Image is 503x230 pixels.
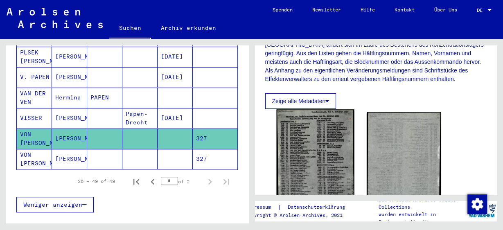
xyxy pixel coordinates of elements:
button: First page [128,173,144,189]
mat-cell: PLSEK [PERSON_NAME] [17,47,52,67]
button: Previous page [144,173,161,189]
a: Impressum [245,203,277,212]
img: Zustimmung ändern [467,194,487,214]
span: Weniger anzeigen [23,201,82,208]
mat-cell: [PERSON_NAME] [52,129,87,149]
mat-cell: [DATE] [158,67,193,87]
mat-cell: VON [PERSON_NAME] [17,149,52,169]
mat-cell: V. PAPEN [17,67,52,87]
mat-cell: 327 [193,149,237,169]
a: Suchen [109,18,151,39]
button: Weniger anzeigen [16,197,94,212]
p: wurden entwickelt in Partnerschaft mit [379,211,467,225]
mat-cell: [PERSON_NAME] [52,67,87,87]
button: Next page [202,173,218,189]
img: 001.jpg [276,109,354,219]
div: 26 – 49 of 49 [78,178,115,185]
mat-cell: VON [PERSON_NAME] [17,129,52,149]
mat-cell: 327 [193,129,237,149]
mat-cell: [PERSON_NAME] [52,47,87,67]
p: Die Anordnung der Informationen der Veränderungsmeldungen in [GEOGRAPHIC_DATA] ändert sich im Lau... [265,32,487,83]
mat-cell: VAN DER VEN [17,88,52,108]
span: DE [477,7,486,13]
mat-cell: [DATE] [158,47,193,67]
mat-cell: [PERSON_NAME] [52,108,87,128]
div: | [245,203,355,212]
div: of 2 [161,177,202,185]
a: Datenschutzerklärung [281,203,355,212]
button: Zeige alle Metadaten [265,93,336,109]
mat-cell: [DATE] [158,108,193,128]
p: Copyright © Arolsen Archives, 2021 [245,212,355,219]
button: Last page [218,173,235,189]
mat-cell: [PERSON_NAME] [52,149,87,169]
mat-cell: VISSER [17,108,52,128]
mat-cell: Hermina [52,88,87,108]
a: Archiv erkunden [151,18,226,38]
mat-cell: Papen-Drecht [122,108,158,128]
mat-cell: PAPEN [87,88,122,108]
p: Die Arolsen Archives Online-Collections [379,196,467,211]
img: yv_logo.png [467,201,497,221]
img: 002.jpg [367,112,441,218]
img: Arolsen_neg.svg [7,8,103,28]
